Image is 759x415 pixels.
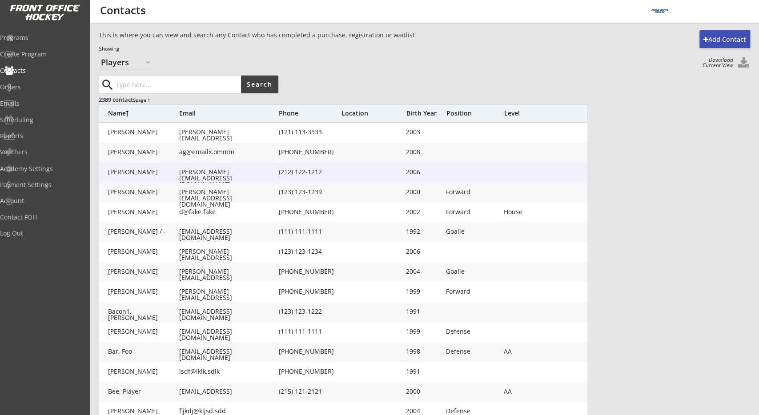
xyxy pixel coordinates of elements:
button: Click to download all Contacts. Your browser settings may try to block it, check your security se... [737,57,750,69]
div: [PERSON_NAME] [108,209,179,215]
div: [PERSON_NAME] [108,149,179,155]
div: 1999 [406,328,442,335]
div: [PERSON_NAME] [108,189,179,195]
div: [PERSON_NAME] [108,129,179,135]
div: Birth Year [406,110,442,116]
div: AA [504,348,557,355]
div: [PHONE_NUMBER] [279,288,341,295]
div: Defense [446,328,499,335]
div: [PERSON_NAME][EMAIL_ADDRESS][DOMAIN_NAME] [179,189,277,207]
div: [PERSON_NAME] / - [108,228,179,235]
div: 1991 [406,368,442,375]
div: (123) 123-1239 [279,189,341,195]
div: 2002 [406,209,442,215]
div: 2008 [406,149,442,155]
div: d@fake.fake [179,209,277,215]
div: [PERSON_NAME] [108,288,179,295]
div: [PERSON_NAME][EMAIL_ADDRESS] [179,268,277,281]
div: [EMAIL_ADDRESS][DOMAIN_NAME] [179,228,277,241]
div: (121) 113-3333 [279,129,341,135]
input: Type here... [114,76,241,93]
div: [PERSON_NAME] [108,368,179,375]
div: Forward [446,288,499,295]
div: [PERSON_NAME] [108,169,179,175]
div: 1999 [406,288,442,295]
div: [EMAIL_ADDRESS][DOMAIN_NAME] [179,308,277,321]
div: [PERSON_NAME] [108,328,179,335]
button: Search [241,76,278,93]
div: [EMAIL_ADDRESS][DOMAIN_NAME] [179,348,277,361]
div: [PHONE_NUMBER] [279,209,341,215]
div: ag@emailx.ommm [179,149,277,155]
font: page 1 [136,97,150,103]
button: search [100,78,115,92]
div: [EMAIL_ADDRESS][DOMAIN_NAME] [179,328,277,341]
div: [PERSON_NAME] [108,268,179,275]
div: (123) 123-1234 [279,248,341,255]
div: Defense [446,408,499,414]
div: Level [504,110,558,116]
div: [PERSON_NAME][EMAIL_ADDRESS] [179,288,277,301]
div: [PHONE_NUMBER] [279,348,341,355]
div: (215) 121-2121 [279,388,341,395]
div: Bar, Foo [108,348,179,355]
div: [PERSON_NAME] [108,248,179,255]
div: [PHONE_NUMBER] [279,268,341,275]
div: [PERSON_NAME][EMAIL_ADDRESS][DOMAIN_NAME] [179,248,277,267]
div: [PHONE_NUMBER] [279,368,341,375]
div: 2389 contacts [99,96,277,104]
div: Showing [99,45,473,53]
div: Add Contact [699,35,750,44]
div: Goalie [446,268,499,275]
div: (123) 123-1222 [279,308,341,315]
div: AA [504,388,557,395]
div: Bacon1, [PERSON_NAME] [108,308,179,321]
div: House [504,209,557,215]
div: (111) 111-1111 [279,328,341,335]
div: fljkdj@kljsd.sdd [179,408,277,414]
div: [PERSON_NAME] [108,408,179,414]
div: 2006 [406,248,442,255]
div: [PERSON_NAME][EMAIL_ADDRESS] [179,129,277,141]
div: 1992 [406,228,442,235]
div: Position [446,110,499,116]
div: This is where you can view and search any Contact who has completed a purchase, registration or w... [99,31,473,40]
div: Forward [446,189,499,195]
div: 2004 [406,268,442,275]
div: Name [108,110,179,116]
div: 2000 [406,189,442,195]
div: Email [179,110,277,116]
div: Goalie [446,228,499,235]
div: (111) 111-1111 [279,228,341,235]
div: 1998 [406,348,442,355]
div: Phone [279,110,341,116]
div: Download Current View [698,57,733,68]
div: Bee, Player [108,388,179,395]
div: [PERSON_NAME][EMAIL_ADDRESS][DOMAIN_NAME] [179,169,277,188]
div: 2000 [406,388,442,395]
div: 1991 [406,308,442,315]
div: 2003 [406,129,442,135]
div: 2006 [406,169,442,175]
div: 2004 [406,408,442,414]
div: Defense [446,348,499,355]
div: [EMAIL_ADDRESS] [179,388,277,395]
div: Forward [446,209,499,215]
div: (212) 122-1212 [279,169,341,175]
div: Location [341,110,404,116]
div: lsdf@lklk.sdlk [179,368,277,375]
div: [PHONE_NUMBER] [279,149,341,155]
